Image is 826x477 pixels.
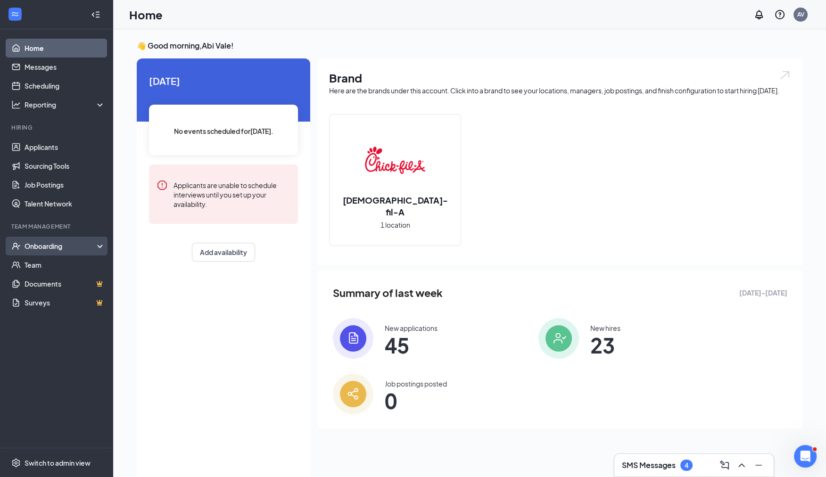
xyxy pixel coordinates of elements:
div: Here are the brands under this account. Click into a brand to see your locations, managers, job p... [329,86,791,95]
a: Job Postings [25,175,105,194]
a: Applicants [25,138,105,156]
a: Messages [25,58,105,76]
svg: Notifications [753,9,765,20]
div: New hires [590,323,620,333]
a: DocumentsCrown [25,274,105,293]
h2: [DEMOGRAPHIC_DATA]-fil-A [330,194,461,218]
svg: UserCheck [11,241,21,251]
div: New applications [385,323,438,333]
div: Switch to admin view [25,458,91,468]
h1: Brand [329,70,791,86]
a: Talent Network [25,194,105,213]
h3: 👋 Good morning, Abi Vale ! [137,41,802,51]
img: Chick-fil-A [365,130,425,190]
span: 45 [385,337,438,354]
div: 4 [685,461,688,469]
button: ChevronUp [734,458,749,473]
img: icon [333,318,373,359]
svg: WorkstreamLogo [10,9,20,19]
div: AV [797,10,804,18]
img: open.6027fd2a22e1237b5b06.svg [779,70,791,81]
span: 1 location [380,220,410,230]
button: Add availability [192,243,255,262]
a: Home [25,39,105,58]
a: Team [25,255,105,274]
span: [DATE] [149,74,298,88]
img: icon [333,374,373,414]
h3: SMS Messages [622,460,676,470]
span: [DATE] - [DATE] [739,288,787,298]
h1: Home [129,7,163,23]
div: Hiring [11,123,103,132]
svg: ChevronUp [736,460,747,471]
a: Scheduling [25,76,105,95]
svg: Minimize [753,460,764,471]
button: ComposeMessage [717,458,732,473]
svg: Collapse [91,10,100,19]
span: No events scheduled for [DATE] . [174,126,273,136]
svg: Analysis [11,100,21,109]
span: 0 [385,392,447,409]
span: Summary of last week [333,285,443,301]
div: Applicants are unable to schedule interviews until you set up your availability. [173,180,290,209]
a: Sourcing Tools [25,156,105,175]
div: Team Management [11,222,103,230]
a: SurveysCrown [25,293,105,312]
div: Onboarding [25,241,97,251]
svg: Error [157,180,168,191]
svg: Settings [11,458,21,468]
div: Reporting [25,100,106,109]
iframe: Intercom live chat [794,445,817,468]
span: 23 [590,337,620,354]
div: Job postings posted [385,379,447,388]
img: icon [538,318,579,359]
svg: ComposeMessage [719,460,730,471]
button: Minimize [751,458,766,473]
svg: QuestionInfo [774,9,785,20]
